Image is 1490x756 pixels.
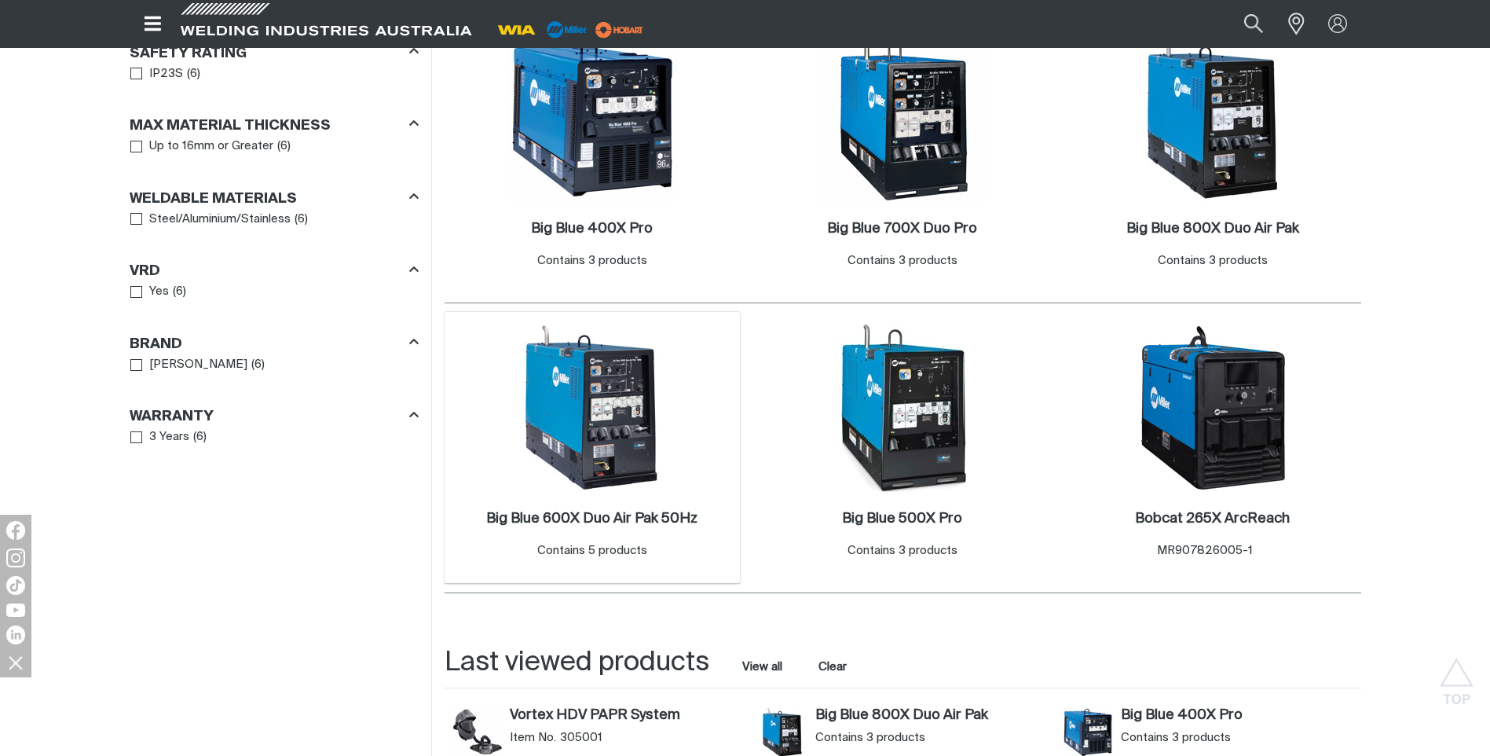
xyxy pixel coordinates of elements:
img: Big Blue 700X Duo Pro [818,34,987,202]
a: Up to 16mm or Greater [130,136,274,157]
a: Big Blue 800X Duo Air Pak [815,707,1047,725]
ul: Max Material Thickness [130,136,418,157]
div: Max Material Thickness [130,115,419,136]
span: IP23S [149,65,183,83]
ul: Warranty [130,427,418,448]
span: Steel/Aluminium/Stainless [149,211,291,229]
a: miller [591,24,648,35]
a: Big Blue 500X Pro [842,510,962,528]
img: Big Blue 400X Pro [508,34,676,202]
div: Contains 3 products [1121,730,1353,746]
span: 3 Years [149,428,189,446]
div: Contains 5 products [537,542,647,560]
div: Contains 3 products [815,730,1047,746]
ul: Safety Rating [130,64,418,85]
img: YouTube [6,604,25,617]
h3: Safety Rating [130,45,247,63]
img: Big Blue 600X Duo Air Pak 50Hz [508,324,676,492]
h3: VRD [130,262,160,281]
img: Big Blue 800X Duo Air Pak [1129,34,1297,202]
span: Item No. [510,730,556,746]
h2: Big Blue 500X Pro [842,512,962,526]
img: miller [591,18,648,42]
span: [PERSON_NAME] [149,356,247,374]
ul: Brand [130,354,418,376]
a: [PERSON_NAME] [130,354,248,376]
button: Search products [1227,6,1280,42]
span: ( 6 ) [277,138,291,156]
h3: Warranty [130,408,214,426]
button: Scroll to top [1439,658,1474,693]
h3: Weldable Materials [130,190,297,208]
a: Big Blue 600X Duo Air Pak 50Hz [486,510,697,528]
img: TikTok [6,576,25,595]
a: Big Blue 400X Pro [1121,707,1353,725]
span: Yes [149,283,169,301]
img: Facebook [6,521,25,540]
div: Weldable Materials [130,187,419,208]
span: ( 6 ) [173,283,186,301]
span: ( 6 ) [187,65,200,83]
a: View all last viewed products [742,659,782,675]
a: Vortex HDV PAPR System [510,707,741,725]
h2: Big Blue 400X Pro [531,222,653,236]
a: IP23S [130,64,184,85]
input: Product name or item number... [1206,6,1279,42]
h2: Last viewed products [445,645,709,681]
img: Instagram [6,549,25,567]
div: Contains 3 products [848,252,957,270]
img: LinkedIn [6,626,25,644]
div: Warranty [130,406,419,427]
h2: Big Blue 800X Duo Air Pak [1126,222,1299,236]
a: Big Blue 400X Pro [531,220,653,238]
ul: Weldable Materials [130,209,418,230]
div: Contains 3 products [1158,252,1268,270]
div: Contains 3 products [537,252,647,270]
a: Big Blue 700X Duo Pro [827,220,977,238]
div: Safety Rating [130,42,419,63]
a: 3 Years [130,427,190,448]
a: Bobcat 265X ArcReach [1135,510,1290,528]
h2: Big Blue 700X Duo Pro [827,222,977,236]
h3: Brand [130,336,182,354]
span: 305001 [560,730,602,746]
div: Brand [130,332,419,354]
ul: VRD [130,281,418,303]
div: VRD [130,260,419,281]
button: Clear all last viewed products [815,656,851,677]
h3: Max Material Thickness [130,117,331,135]
span: Up to 16mm or Greater [149,138,273,156]
img: Big Blue 500X Pro [818,324,987,492]
a: Yes [130,281,170,303]
a: Steel/Aluminium/Stainless [130,209,291,230]
img: hide socials [2,649,29,676]
span: ( 6 ) [251,356,265,374]
h2: Bobcat 265X ArcReach [1135,512,1290,526]
div: Contains 3 products [848,542,957,560]
span: MR907826005-1 [1157,545,1253,556]
img: Bobcat 265X ArcReach [1129,324,1297,492]
a: Big Blue 800X Duo Air Pak [1126,220,1299,238]
span: ( 6 ) [295,211,308,229]
span: ( 6 ) [193,428,207,446]
h2: Big Blue 600X Duo Air Pak 50Hz [486,512,697,526]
